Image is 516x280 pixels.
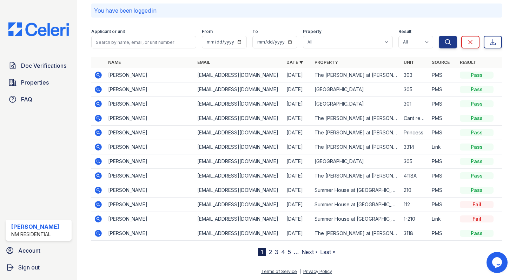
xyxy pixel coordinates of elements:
td: PMS [429,183,457,198]
a: FAQ [6,92,72,106]
label: Applicant or unit [91,29,125,34]
button: Sign out [3,260,74,274]
td: [EMAIL_ADDRESS][DOMAIN_NAME] [194,183,284,198]
a: Privacy Policy [303,269,332,274]
input: Search by name, email, or unit number [91,36,196,48]
a: Date ▼ [286,60,303,65]
a: 2 [269,248,272,255]
td: [EMAIL_ADDRESS][DOMAIN_NAME] [194,68,284,82]
td: [PERSON_NAME] [105,226,194,241]
div: Pass [460,172,494,179]
a: 4 [281,248,285,255]
a: Result [460,60,476,65]
a: Unit [404,60,414,65]
td: PMS [429,97,457,111]
td: [EMAIL_ADDRESS][DOMAIN_NAME] [194,111,284,126]
label: From [202,29,213,34]
a: Properties [6,75,72,89]
td: [EMAIL_ADDRESS][DOMAIN_NAME] [194,82,284,97]
td: [PERSON_NAME] [105,68,194,82]
td: PMS [429,111,457,126]
td: [DATE] [284,226,312,241]
td: [EMAIL_ADDRESS][DOMAIN_NAME] [194,169,284,183]
td: [PERSON_NAME] [105,97,194,111]
p: You have been logged in [94,6,499,15]
td: 4118A [401,169,429,183]
span: Properties [21,78,49,87]
a: Terms of Service [261,269,297,274]
td: [DATE] [284,111,312,126]
div: Pass [460,129,494,136]
span: … [294,248,299,256]
td: [PERSON_NAME] [105,169,194,183]
td: [EMAIL_ADDRESS][DOMAIN_NAME] [194,126,284,140]
td: PMS [429,154,457,169]
div: [PERSON_NAME] [11,222,59,231]
td: [PERSON_NAME] [105,183,194,198]
td: [EMAIL_ADDRESS][DOMAIN_NAME] [194,154,284,169]
td: 3118 [401,226,429,241]
td: 301 [401,97,429,111]
span: Sign out [18,263,40,272]
td: [PERSON_NAME] [105,154,194,169]
td: PMS [429,198,457,212]
td: 1-210 [401,212,429,226]
div: Pass [460,158,494,165]
td: Link [429,140,457,154]
td: [DATE] [284,169,312,183]
td: The [PERSON_NAME] at [PERSON_NAME][GEOGRAPHIC_DATA] [312,169,401,183]
td: [DATE] [284,212,312,226]
div: | [299,269,301,274]
td: [GEOGRAPHIC_DATA] [312,154,401,169]
a: Name [108,60,121,65]
td: Summer House at [GEOGRAPHIC_DATA] [312,183,401,198]
iframe: chat widget [487,252,509,273]
span: Doc Verifications [21,61,66,70]
td: [PERSON_NAME] [105,111,194,126]
a: Source [432,60,450,65]
td: 303 [401,68,429,82]
a: 3 [275,248,278,255]
td: PMS [429,169,457,183]
td: [EMAIL_ADDRESS][DOMAIN_NAME] [194,212,284,226]
td: [PERSON_NAME] [105,126,194,140]
td: [PERSON_NAME] [105,212,194,226]
div: Pass [460,100,494,107]
a: Account [3,244,74,258]
label: To [252,29,258,34]
div: Pass [460,144,494,151]
img: CE_Logo_Blue-a8612792a0a2168367f1c8372b55b34899dd931a85d93a1a3d3e32e68fde9ad4.png [3,22,74,36]
div: Pass [460,115,494,122]
td: The [PERSON_NAME] at [PERSON_NAME][GEOGRAPHIC_DATA] [312,126,401,140]
a: Next › [302,248,317,255]
td: [DATE] [284,154,312,169]
td: [DATE] [284,82,312,97]
td: [EMAIL_ADDRESS][DOMAIN_NAME] [194,140,284,154]
div: Fail [460,201,494,208]
a: Property [315,60,338,65]
td: [DATE] [284,68,312,82]
span: Account [18,246,40,255]
td: [DATE] [284,126,312,140]
a: Email [197,60,210,65]
div: 1 [258,248,266,256]
td: PMS [429,82,457,97]
td: The [PERSON_NAME] at [PERSON_NAME][GEOGRAPHIC_DATA] [312,68,401,82]
td: Cant remember [401,111,429,126]
div: Fail [460,215,494,222]
label: Result [398,29,411,34]
a: 5 [288,248,291,255]
div: NM Residential [11,231,59,238]
td: [DATE] [284,140,312,154]
td: Summer House at [GEOGRAPHIC_DATA] [312,198,401,212]
td: [DATE] [284,183,312,198]
td: 3314 [401,140,429,154]
td: 210 [401,183,429,198]
div: Pass [460,187,494,194]
div: Pass [460,72,494,79]
td: PMS [429,68,457,82]
td: [EMAIL_ADDRESS][DOMAIN_NAME] [194,198,284,212]
span: FAQ [21,95,32,104]
td: PMS [429,226,457,241]
td: Link [429,212,457,226]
